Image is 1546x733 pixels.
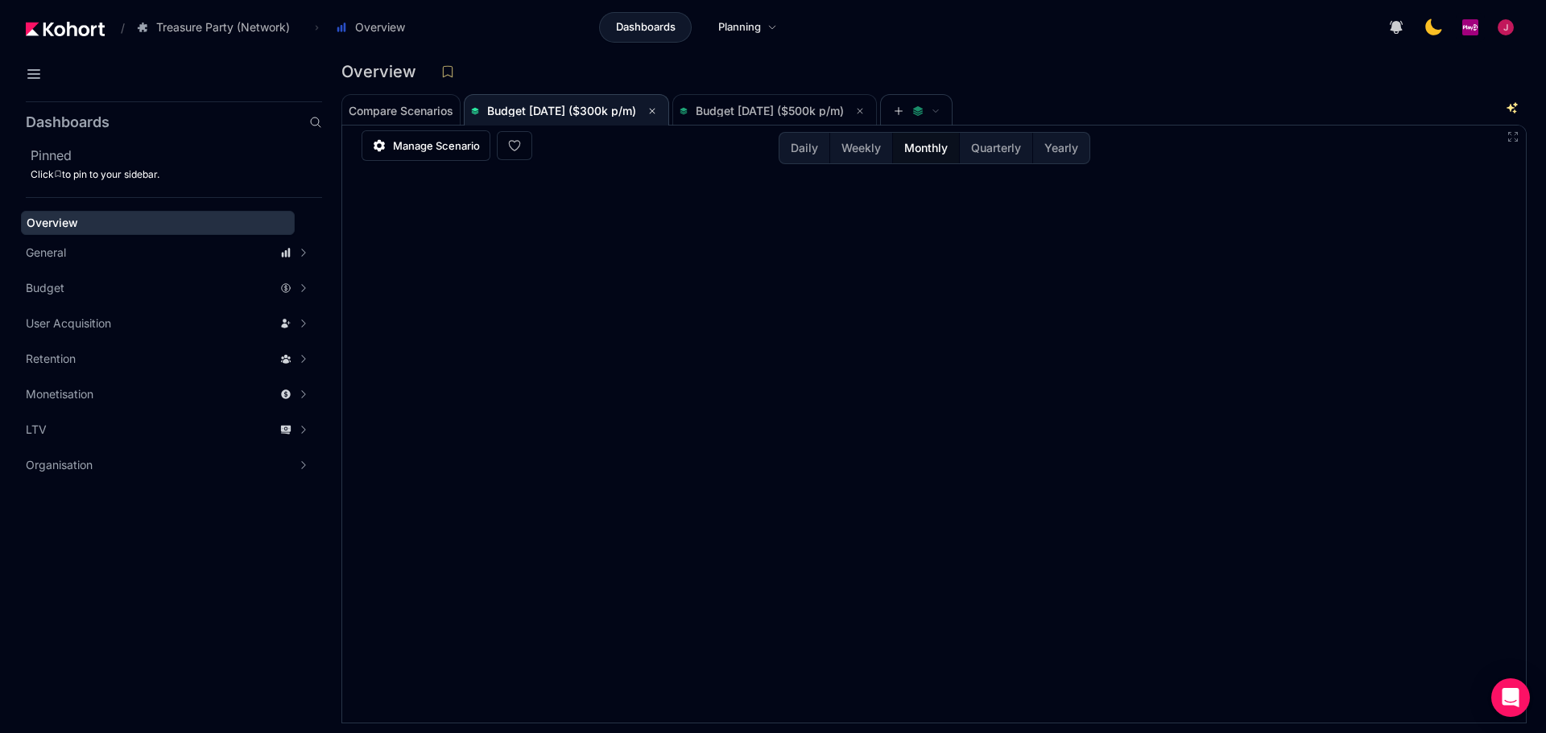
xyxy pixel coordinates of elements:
button: Fullscreen [1507,130,1519,143]
span: LTV [26,422,47,438]
span: General [26,245,66,261]
span: Retention [26,351,76,367]
span: Budget [DATE] ($500k p/m) [696,104,844,117]
span: Budget [DATE] ($300k p/m) [487,104,636,117]
h2: Pinned [31,146,322,165]
span: Manage Scenario [393,138,480,154]
a: Overview [21,211,295,235]
button: Quarterly [959,133,1032,163]
span: Planning [718,19,761,35]
button: Overview [327,14,422,41]
h2: Dashboards [26,115,110,130]
img: Kohort logo [26,22,105,36]
button: Daily [779,133,829,163]
h3: Overview [341,64,426,80]
span: Overview [27,216,78,229]
span: Monetisation [26,386,93,402]
span: Monthly [904,140,948,156]
span: Weekly [841,140,881,156]
span: Dashboards [616,19,676,35]
span: Budget [26,280,64,296]
span: Quarterly [971,140,1021,156]
span: Compare Scenarios [349,105,453,117]
span: Treasure Party (Network) [156,19,290,35]
span: Overview [355,19,405,35]
button: Monthly [892,133,959,163]
span: / [108,19,125,36]
button: Treasure Party (Network) [128,14,307,41]
button: Yearly [1032,133,1089,163]
span: Organisation [26,457,93,473]
button: Weekly [829,133,892,163]
span: › [312,21,322,34]
a: Dashboards [599,12,692,43]
div: Click to pin to your sidebar. [31,168,322,181]
div: Open Intercom Messenger [1491,678,1530,717]
span: Yearly [1044,140,1078,156]
span: Daily [791,140,818,156]
span: User Acquisition [26,315,111,331]
a: Planning [701,12,794,43]
img: logo_PlayQ_20230721100321046856.png [1462,19,1478,35]
a: Manage Scenario [362,130,490,161]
